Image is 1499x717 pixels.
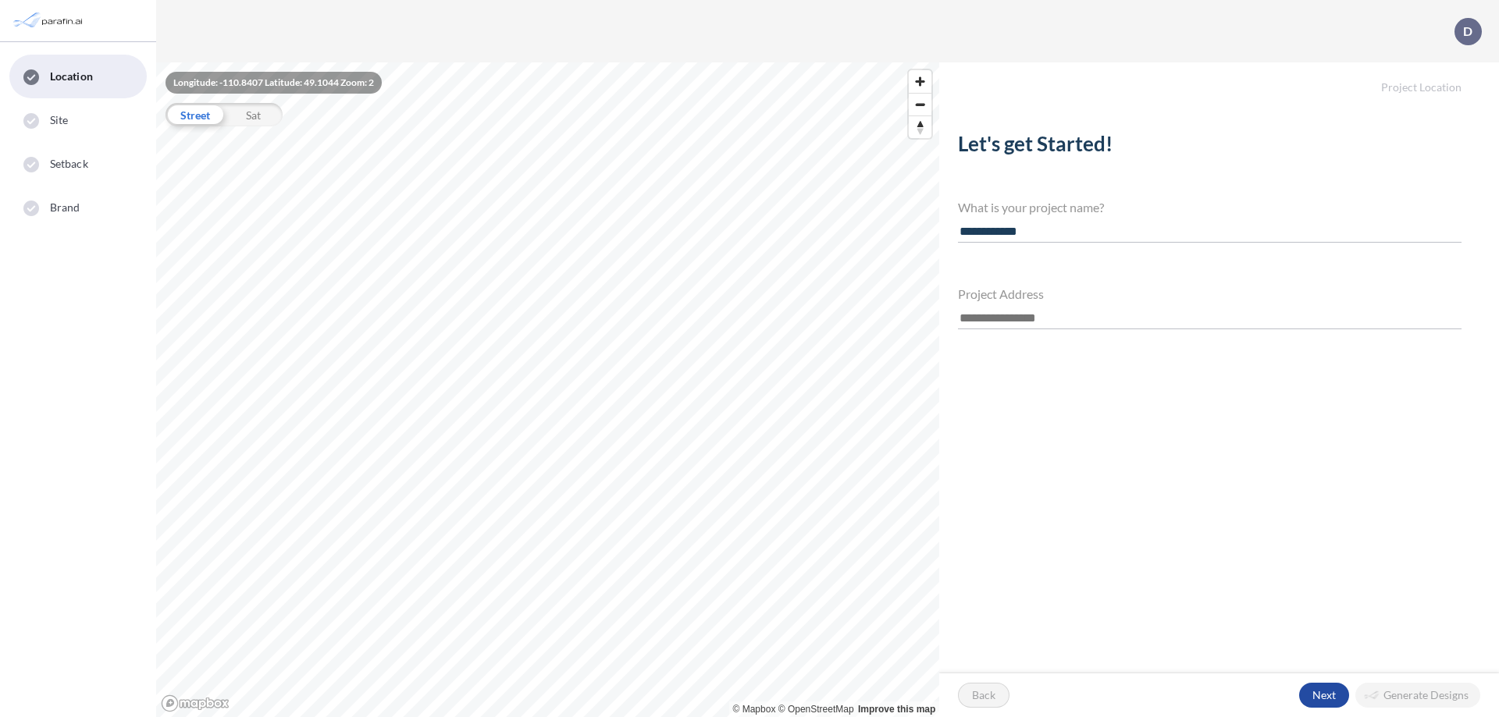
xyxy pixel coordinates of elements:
[858,704,935,715] a: Improve this map
[50,69,93,84] span: Location
[1299,683,1349,708] button: Next
[909,93,931,115] button: Zoom out
[1463,24,1472,38] p: D
[161,694,230,712] a: Mapbox homepage
[156,62,939,717] canvas: Map
[12,6,87,35] img: Parafin
[909,70,931,93] button: Zoom in
[939,62,1499,94] h5: Project Location
[166,72,382,94] div: Longitude: -110.8407 Latitude: 49.1044 Zoom: 2
[958,132,1462,162] h2: Let's get Started!
[958,200,1462,215] h4: What is your project name?
[50,156,88,172] span: Setback
[909,94,931,115] span: Zoom out
[166,103,224,126] div: Street
[778,704,854,715] a: OpenStreetMap
[224,103,283,126] div: Sat
[50,112,68,128] span: Site
[50,200,80,215] span: Brand
[958,286,1462,301] h4: Project Address
[909,115,931,138] button: Reset bearing to north
[733,704,776,715] a: Mapbox
[1312,687,1336,703] p: Next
